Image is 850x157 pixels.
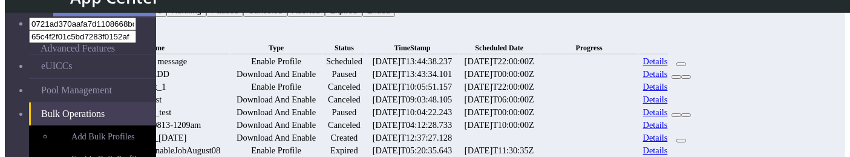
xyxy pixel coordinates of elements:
a: Details [643,95,668,105]
a: Pool Management [29,79,156,102]
td: [DATE]T10:04:22.243 [367,107,458,118]
td: [DATE]T10:05:51.157 [367,81,458,93]
td: [DATE]T09:03:48.105 [367,94,458,105]
a: Details [643,69,668,79]
td: Enable Profile [230,145,322,156]
td: Expired [323,145,365,156]
td: [DATE]T00:00:00Z [459,68,539,80]
td: Paused [323,107,365,118]
td: Created [323,132,365,144]
span: Scheduled Date [475,44,523,52]
td: Canceled [323,81,365,93]
td: Enable Profile [230,56,322,67]
span: Type [269,44,284,52]
a: Details [643,82,668,92]
span: Progress [576,44,603,52]
td: [DATE]T13:44:38.237 [367,56,458,67]
td: Scheduled [323,56,365,67]
td: Download And Enable [230,68,322,80]
a: Bulk Operations [29,102,156,125]
td: Download And Enable [230,132,322,144]
span: Advanced Features [41,43,115,54]
td: [DATE]T13:43:34.101 [367,68,458,80]
a: Add Bulk Profiles [53,125,156,148]
td: [DATE]T06:00:00Z [459,94,539,105]
a: Details [643,133,668,143]
td: Enable Profile [230,81,322,93]
span: TimeStamp [394,44,431,52]
div: Bulk Operations [80,30,694,41]
a: eUICCs [29,55,156,78]
td: [DATE]T12:37:27.128 [367,132,458,144]
td: Download And Enable [230,107,322,118]
a: Details [643,107,668,118]
td: [DATE]T22:00:00Z [459,81,539,93]
td: [DATE]T10:00:00Z [459,119,539,131]
td: [DATE]T11:30:35Z [459,145,539,156]
span: Bulk Operations [41,109,105,119]
td: [DATE]T04:12:28.733 [367,119,458,131]
a: Details [643,56,668,67]
td: Download And Enable [230,119,322,131]
a: Details [643,145,668,156]
td: Download And Enable [230,94,322,105]
td: [DATE]T05:20:35.643 [367,145,458,156]
span: Status [335,44,354,52]
td: Canceled [323,119,365,131]
td: [DATE]T22:00:00Z [459,56,539,67]
td: Canceled [323,94,365,105]
td: [DATE]T00:00:00Z [459,107,539,118]
a: Details [643,120,668,130]
td: Paused [323,68,365,80]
